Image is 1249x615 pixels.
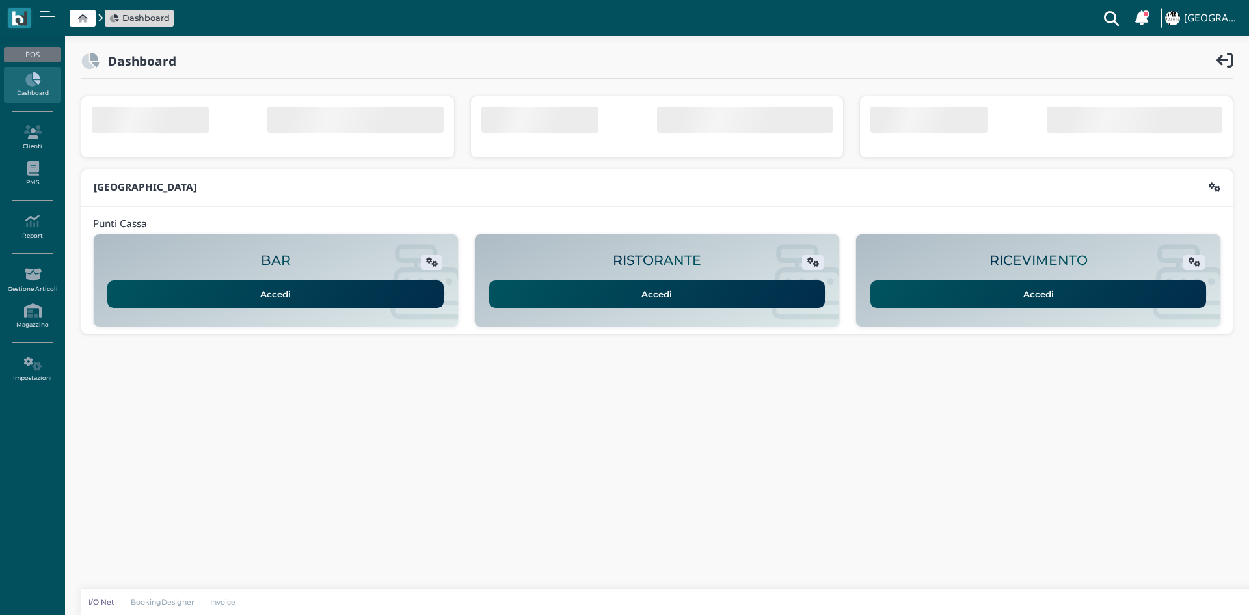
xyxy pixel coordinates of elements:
a: Dashboard [109,12,170,24]
a: ... [GEOGRAPHIC_DATA] [1163,3,1241,34]
a: PMS [4,156,60,192]
img: logo [12,11,27,26]
h4: [GEOGRAPHIC_DATA] [1184,13,1241,24]
a: Impostazioni [4,351,60,387]
a: Accedi [489,280,826,308]
a: Report [4,209,60,245]
span: Dashboard [122,12,170,24]
iframe: Help widget launcher [1157,575,1238,604]
div: POS [4,47,60,62]
h2: RICEVIMENTO [989,253,1088,268]
b: [GEOGRAPHIC_DATA] [94,180,196,194]
h2: BAR [261,253,291,268]
a: Magazzino [4,298,60,334]
a: Gestione Articoli [4,262,60,298]
img: ... [1165,11,1179,25]
a: Dashboard [4,67,60,103]
h2: RISTORANTE [613,253,701,268]
a: Accedi [107,280,444,308]
a: Clienti [4,120,60,156]
h4: Punti Cassa [93,219,147,230]
a: Accedi [870,280,1207,308]
h2: Dashboard [100,54,176,68]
